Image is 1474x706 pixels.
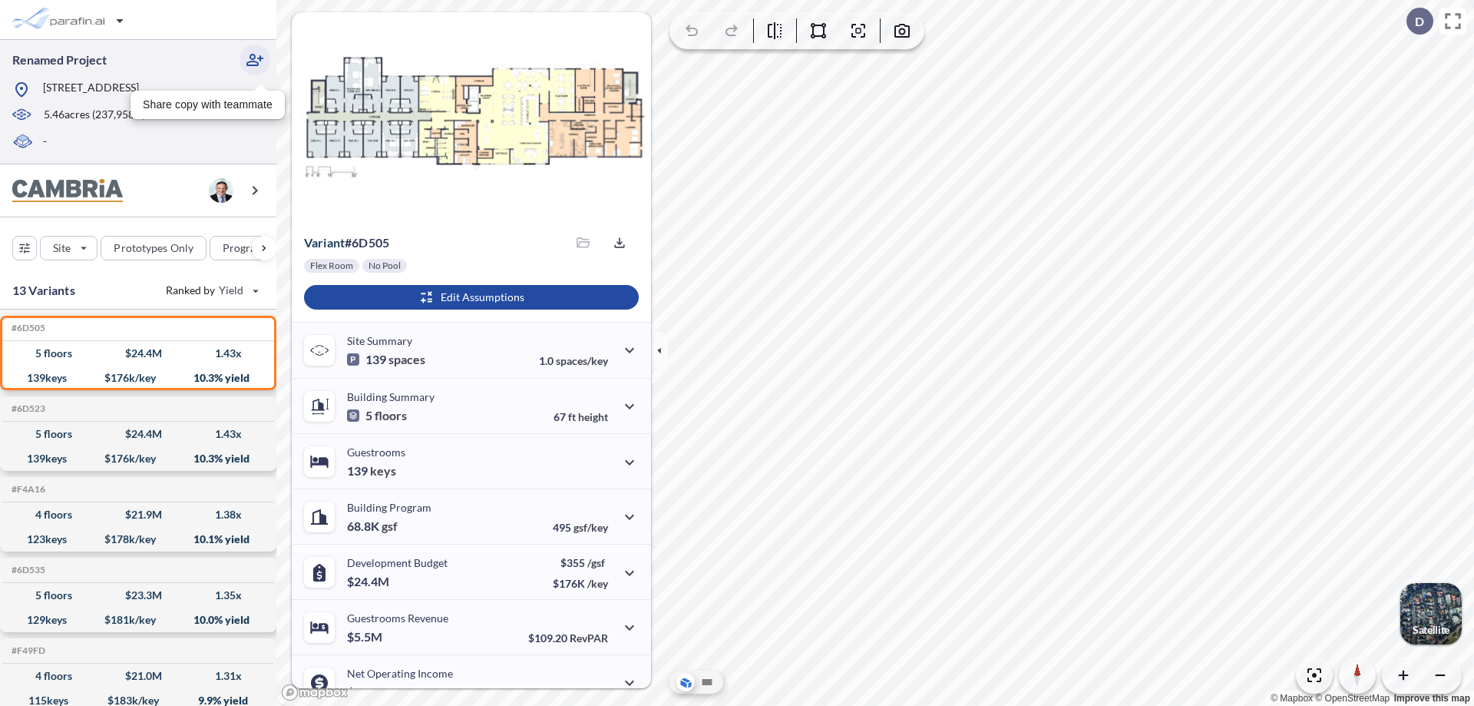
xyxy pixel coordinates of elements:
[1400,583,1462,645] button: Switcher ImageSatellite
[556,354,608,367] span: spaces/key
[154,278,269,303] button: Ranked by Yield
[1413,624,1449,636] p: Satellite
[676,673,695,691] button: Aerial View
[8,323,45,333] h5: Click to copy the code
[101,236,207,260] button: Prototypes Only
[1415,15,1424,28] p: D
[210,236,292,260] button: Program
[347,501,431,514] p: Building Program
[44,107,146,124] p: 5.46 acres ( 237,958 sf)
[53,240,71,256] p: Site
[553,556,608,569] p: $355
[347,390,435,403] p: Building Summary
[587,577,608,590] span: /key
[219,283,244,298] span: Yield
[12,51,107,68] p: Renamed Project
[12,281,75,300] p: 13 Variants
[368,260,401,272] p: No Pool
[8,565,45,575] h5: Click to copy the code
[347,519,398,534] p: 68.8K
[8,484,45,495] h5: Click to copy the code
[554,410,608,423] p: 67
[382,519,398,534] span: gsf
[570,631,608,645] span: RevPAR
[310,260,353,272] p: Flex Room
[114,240,193,256] p: Prototypes Only
[553,577,608,590] p: $176K
[347,629,385,645] p: $5.5M
[12,179,123,203] img: BrandImage
[143,97,273,113] p: Share copy with teammate
[370,463,396,479] span: keys
[304,235,345,250] span: Variant
[573,521,608,534] span: gsf/key
[347,684,385,700] p: $2.5M
[578,410,608,423] span: height
[574,687,608,700] span: margin
[375,408,407,423] span: floors
[223,240,266,256] p: Program
[1400,583,1462,645] img: Switcher Image
[441,290,524,305] p: Edit Assumptions
[8,403,45,414] h5: Click to copy the code
[43,134,47,151] p: -
[347,446,405,459] p: Guestrooms
[347,334,412,347] p: Site Summary
[40,236,97,260] button: Site
[1271,693,1313,704] a: Mapbox
[347,667,453,680] p: Net Operating Income
[304,285,639,310] button: Edit Assumptions
[209,178,233,203] img: user logo
[281,684,349,701] a: Mapbox homepage
[568,410,576,423] span: ft
[347,463,396,479] p: 139
[347,556,448,569] p: Development Budget
[698,673,716,691] button: Site Plan
[1394,693,1470,704] a: Improve this map
[388,352,425,367] span: spaces
[543,687,608,700] p: 45.0%
[528,631,608,645] p: $109.20
[347,612,448,625] p: Guestrooms Revenue
[553,521,608,534] p: 495
[347,574,392,589] p: $24.4M
[587,556,605,569] span: /gsf
[8,645,45,656] h5: Click to copy the code
[347,352,425,367] p: 139
[304,235,389,250] p: # 6d505
[539,354,608,367] p: 1.0
[43,80,139,99] p: [STREET_ADDRESS]
[347,408,407,423] p: 5
[1315,693,1390,704] a: OpenStreetMap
